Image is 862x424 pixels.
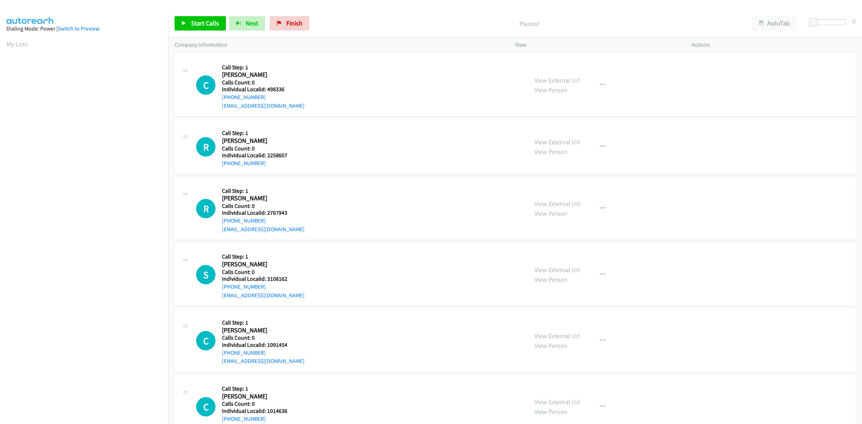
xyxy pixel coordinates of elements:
h2: [PERSON_NAME] [222,392,291,401]
div: The call is yet to be attempted [196,331,215,350]
a: [EMAIL_ADDRESS][DOMAIN_NAME] [222,226,305,233]
button: AutoTab [752,16,797,31]
div: 0 [852,16,856,26]
a: [PHONE_NUMBER] [222,415,266,422]
h2: [PERSON_NAME] [222,137,291,145]
a: [EMAIL_ADDRESS][DOMAIN_NAME] [222,292,305,299]
h5: Individual Localid: 3108162 [222,275,305,283]
iframe: Dialpad [6,55,168,396]
a: View External Url [534,200,580,208]
a: My Lists [6,40,28,48]
a: [PHONE_NUMBER] [222,94,266,101]
div: The call is yet to be attempted [196,137,215,157]
h5: Calls Count: 0 [222,269,305,276]
a: View Person [534,341,567,350]
h5: Call Step: 1 [222,319,305,326]
h2: [PERSON_NAME] [222,260,291,269]
div: The call is yet to be attempted [196,265,215,284]
p: Paused [319,19,739,28]
h5: Call Step: 1 [222,253,305,260]
h1: S [196,265,215,284]
h5: Calls Count: 0 [222,145,291,152]
div: The call is yet to be attempted [196,75,215,95]
h1: C [196,397,215,416]
a: View Person [534,209,567,218]
p: View [515,41,679,49]
a: Switch to Preview [58,25,99,32]
h2: [PERSON_NAME] [222,194,291,202]
h5: Individual Localid: 1014636 [222,407,305,415]
h5: Call Step: 1 [222,187,305,195]
span: Next [246,19,258,27]
p: Actions [692,41,856,49]
h5: Call Step: 1 [222,64,305,71]
h1: C [196,331,215,350]
a: View External Url [534,398,580,406]
h5: Call Step: 1 [222,130,291,137]
a: View External Url [534,332,580,340]
h1: R [196,137,215,157]
a: View External Url [534,266,580,274]
a: View Person [534,407,567,416]
div: The call is yet to be attempted [196,397,215,416]
h5: Individual Localid: 2767943 [222,209,305,216]
h5: Call Step: 1 [222,385,305,392]
h5: Calls Count: 0 [222,334,305,341]
a: [EMAIL_ADDRESS][DOMAIN_NAME] [222,102,305,109]
span: Finish [286,19,302,27]
a: Start Calls [175,16,226,31]
p: Company Information [175,41,502,49]
div: Dialing Mode: Power | [6,24,162,33]
div: The call is yet to be attempted [196,199,215,218]
a: [PHONE_NUMBER] [222,283,266,290]
h2: [PERSON_NAME] [222,71,291,79]
h5: Calls Count: 0 [222,79,305,86]
a: View Person [534,86,567,94]
a: [PHONE_NUMBER] [222,217,266,224]
a: [EMAIL_ADDRESS][DOMAIN_NAME] [222,358,305,364]
a: View External Url [534,76,580,84]
a: View Person [534,148,567,156]
h5: Individual Localid: 2258607 [222,152,291,159]
div: Delay between calls (in seconds) [813,19,846,25]
a: View Person [534,275,567,284]
h5: Individual Localid: 1091454 [222,341,305,349]
h5: Calls Count: 0 [222,400,305,407]
h1: R [196,199,215,218]
a: Finish [270,16,309,31]
h1: C [196,75,215,95]
a: [PHONE_NUMBER] [222,160,266,167]
span: Start Calls [191,19,219,27]
a: [PHONE_NUMBER] [222,349,266,356]
h5: Calls Count: 0 [222,202,305,210]
h2: [PERSON_NAME] [222,326,291,335]
h5: Individual Localid: 498336 [222,86,305,93]
button: Next [229,16,265,31]
a: View External Url [534,138,580,146]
